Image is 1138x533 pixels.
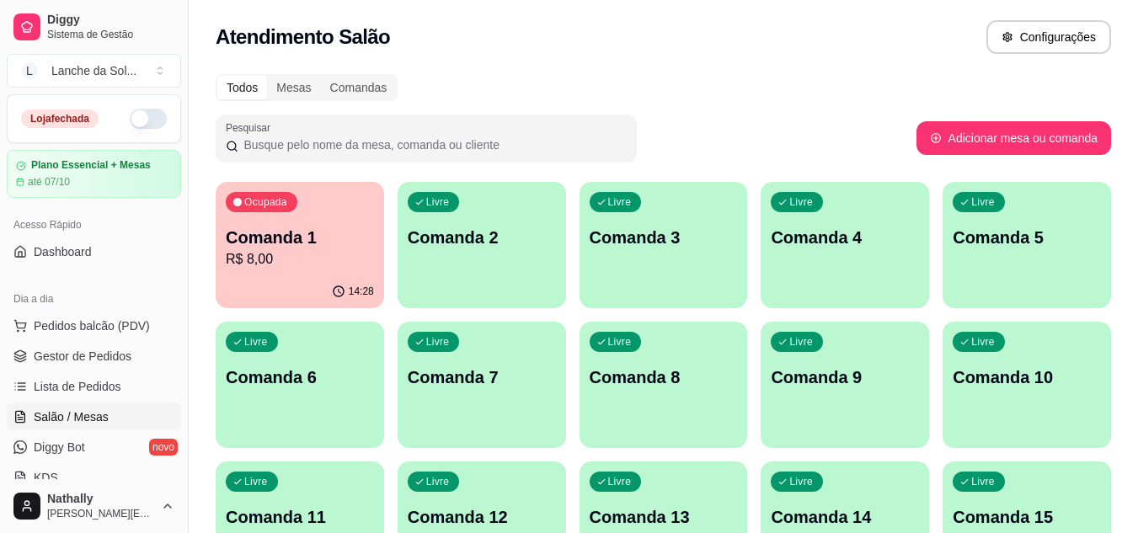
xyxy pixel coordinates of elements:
[398,182,566,308] button: LivreComanda 2
[349,285,374,298] p: 14:28
[608,195,632,209] p: Livre
[608,475,632,488] p: Livre
[244,335,268,349] p: Livre
[953,505,1101,529] p: Comanda 15
[580,322,748,448] button: LivreComanda 8
[953,365,1101,389] p: Comanda 10
[238,136,627,153] input: Pesquisar
[34,378,121,395] span: Lista de Pedidos
[608,335,632,349] p: Livre
[7,211,181,238] div: Acesso Rápido
[761,182,929,308] button: LivreComanda 4
[34,469,58,486] span: KDS
[426,195,450,209] p: Livre
[408,505,556,529] p: Comanda 12
[426,335,450,349] p: Livre
[408,226,556,249] p: Comanda 2
[321,76,397,99] div: Comandas
[789,335,813,349] p: Livre
[217,76,267,99] div: Todos
[971,335,995,349] p: Livre
[943,182,1111,308] button: LivreComanda 5
[7,312,181,339] button: Pedidos balcão (PDV)
[244,475,268,488] p: Livre
[771,226,919,249] p: Comanda 4
[426,475,450,488] p: Livre
[226,505,374,529] p: Comanda 11
[943,322,1111,448] button: LivreComanda 10
[244,195,287,209] p: Ocupada
[590,226,738,249] p: Comanda 3
[971,475,995,488] p: Livre
[771,365,919,389] p: Comanda 9
[7,464,181,491] a: KDS
[34,408,109,425] span: Salão / Mesas
[47,28,174,41] span: Sistema de Gestão
[7,434,181,461] a: Diggy Botnovo
[21,109,99,128] div: Loja fechada
[7,285,181,312] div: Dia a dia
[590,365,738,389] p: Comanda 8
[130,109,167,129] button: Alterar Status
[267,76,320,99] div: Mesas
[953,226,1101,249] p: Comanda 5
[47,13,174,28] span: Diggy
[916,121,1111,155] button: Adicionar mesa ou comanda
[21,62,38,79] span: L
[216,182,384,308] button: OcupadaComanda 1R$ 8,0014:28
[771,505,919,529] p: Comanda 14
[7,7,181,47] a: DiggySistema de Gestão
[986,20,1111,54] button: Configurações
[226,365,374,389] p: Comanda 6
[34,317,150,334] span: Pedidos balcão (PDV)
[398,322,566,448] button: LivreComanda 7
[34,348,131,365] span: Gestor de Pedidos
[226,226,374,249] p: Comanda 1
[408,365,556,389] p: Comanda 7
[590,505,738,529] p: Comanda 13
[7,403,181,430] a: Salão / Mesas
[216,322,384,448] button: LivreComanda 6
[31,159,151,172] article: Plano Essencial + Mesas
[7,343,181,370] a: Gestor de Pedidos
[47,492,154,507] span: Nathally
[34,439,85,456] span: Diggy Bot
[971,195,995,209] p: Livre
[7,373,181,400] a: Lista de Pedidos
[7,54,181,88] button: Select a team
[216,24,390,51] h2: Atendimento Salão
[226,249,374,269] p: R$ 8,00
[51,62,136,79] div: Lanche da Sol ...
[761,322,929,448] button: LivreComanda 9
[34,243,92,260] span: Dashboard
[789,195,813,209] p: Livre
[7,486,181,526] button: Nathally[PERSON_NAME][EMAIL_ADDRESS][DOMAIN_NAME]
[226,120,276,135] label: Pesquisar
[580,182,748,308] button: LivreComanda 3
[7,238,181,265] a: Dashboard
[28,175,70,189] article: até 07/10
[7,150,181,198] a: Plano Essencial + Mesasaté 07/10
[789,475,813,488] p: Livre
[47,507,154,520] span: [PERSON_NAME][EMAIL_ADDRESS][DOMAIN_NAME]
